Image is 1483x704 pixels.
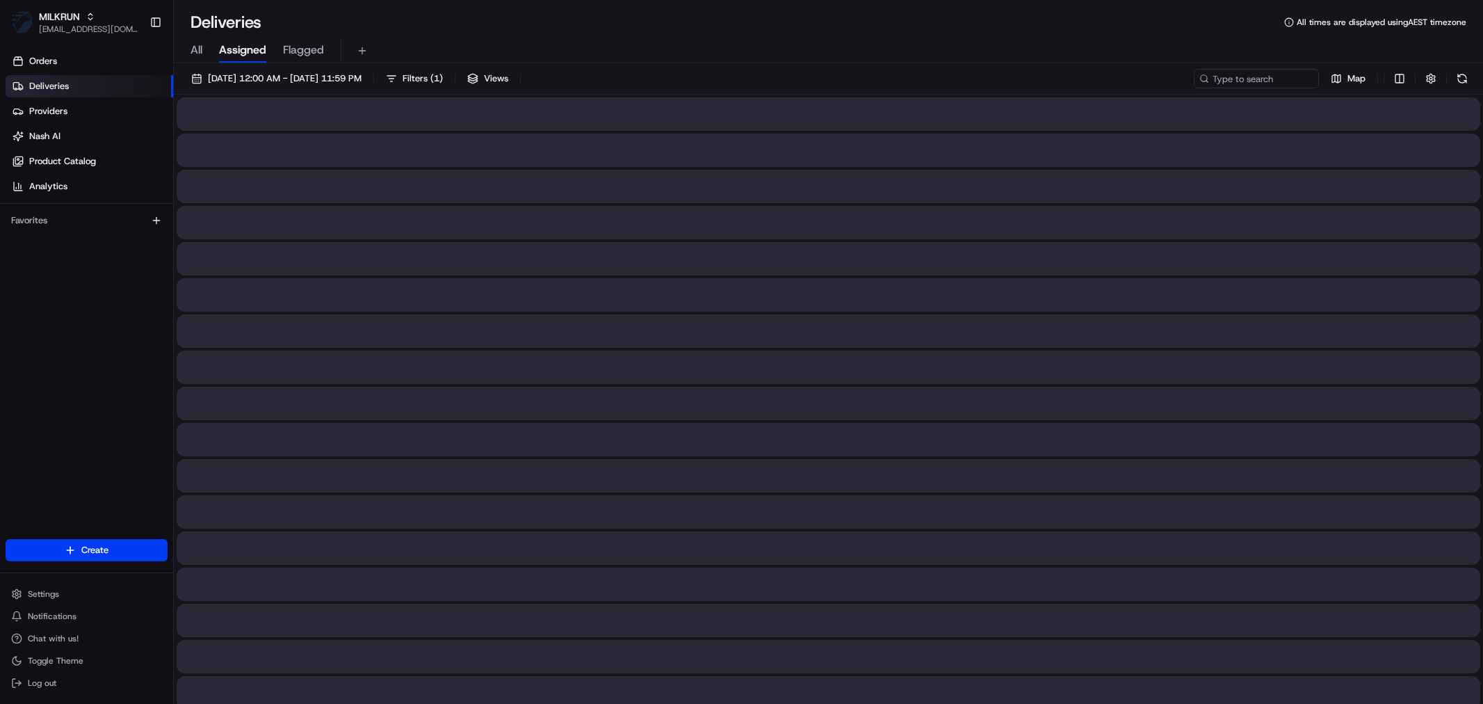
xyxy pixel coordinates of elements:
button: Settings [6,584,168,604]
button: Create [6,539,168,561]
span: Deliveries [29,80,69,93]
a: Analytics [6,175,173,198]
h1: Deliveries [191,11,261,33]
span: Map [1347,72,1366,85]
button: Map [1324,69,1372,88]
button: Views [461,69,514,88]
span: Settings [28,589,59,600]
input: Type to search [1194,69,1319,88]
a: Deliveries [6,75,173,97]
span: Toggle Theme [28,655,83,666]
span: All [191,42,202,58]
button: MILKRUN [39,10,80,24]
button: Refresh [1452,69,1472,88]
button: MILKRUNMILKRUN[EMAIL_ADDRESS][DOMAIN_NAME] [6,6,144,39]
span: Chat with us! [28,633,79,644]
span: [DATE] 12:00 AM - [DATE] 11:59 PM [208,72,362,85]
button: Notifications [6,607,168,626]
button: Chat with us! [6,629,168,648]
span: Providers [29,105,67,118]
span: Notifications [28,611,76,622]
img: MILKRUN [11,11,33,33]
button: Log out [6,673,168,693]
span: Create [81,544,108,557]
button: [EMAIL_ADDRESS][DOMAIN_NAME] [39,24,138,35]
a: Providers [6,100,173,122]
a: Orders [6,50,173,72]
a: Product Catalog [6,150,173,173]
span: Product Catalog [29,155,96,168]
span: Views [484,72,508,85]
div: Favorites [6,209,168,232]
span: Assigned [219,42,266,58]
span: All times are displayed using AEST timezone [1297,17,1466,28]
button: Filters(1) [380,69,449,88]
a: Nash AI [6,125,173,147]
span: Filters [403,72,443,85]
span: ( 1 ) [430,72,443,85]
span: Flagged [283,42,324,58]
span: Log out [28,678,56,689]
button: Toggle Theme [6,651,168,671]
span: Analytics [29,180,67,193]
span: Nash AI [29,130,60,143]
button: [DATE] 12:00 AM - [DATE] 11:59 PM [185,69,368,88]
span: Orders [29,55,57,67]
